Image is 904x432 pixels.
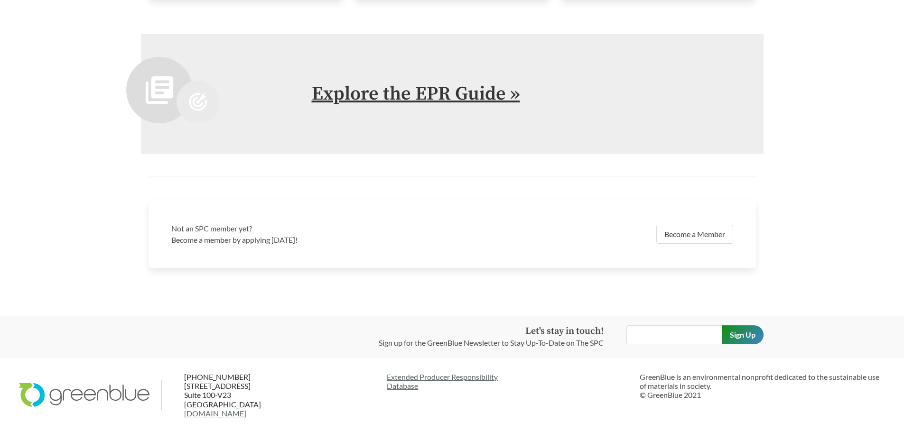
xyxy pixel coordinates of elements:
[387,372,632,390] a: Extended Producer ResponsibilityDatabase
[656,225,733,244] a: Become a Member
[184,409,246,418] a: [DOMAIN_NAME]
[312,82,520,106] a: Explore the EPR Guide »
[640,372,885,400] p: GreenBlue is an environmental nonprofit dedicated to the sustainable use of materials in society....
[379,337,604,349] p: Sign up for the GreenBlue Newsletter to Stay Up-To-Date on The SPC
[171,223,447,234] h3: Not an SPC member yet?
[722,325,764,344] input: Sign Up
[171,234,447,246] p: Become a member by applying [DATE]!
[184,372,299,418] p: [PHONE_NUMBER] [STREET_ADDRESS] Suite 100-V23 [GEOGRAPHIC_DATA]
[525,325,604,337] strong: Let's stay in touch!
